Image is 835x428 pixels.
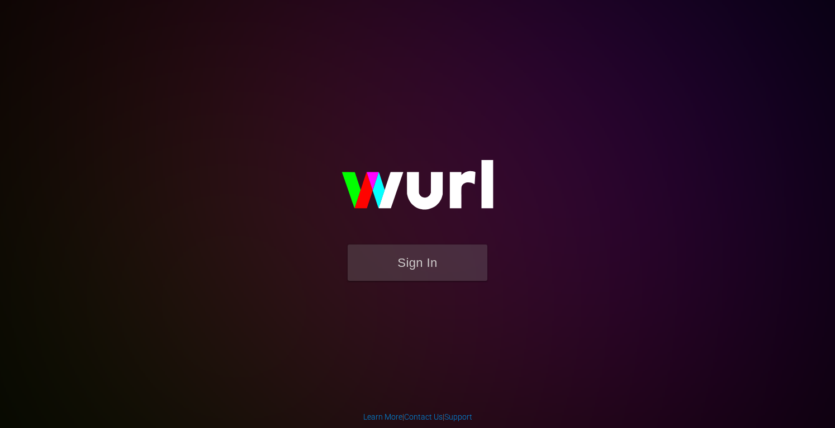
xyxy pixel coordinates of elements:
[306,136,529,244] img: wurl-logo-on-black-223613ac3d8ba8fe6dc639794a292ebdb59501304c7dfd60c99c58986ef67473.svg
[348,244,487,281] button: Sign In
[444,412,472,421] a: Support
[363,412,402,421] a: Learn More
[404,412,443,421] a: Contact Us
[363,411,472,422] div: | |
